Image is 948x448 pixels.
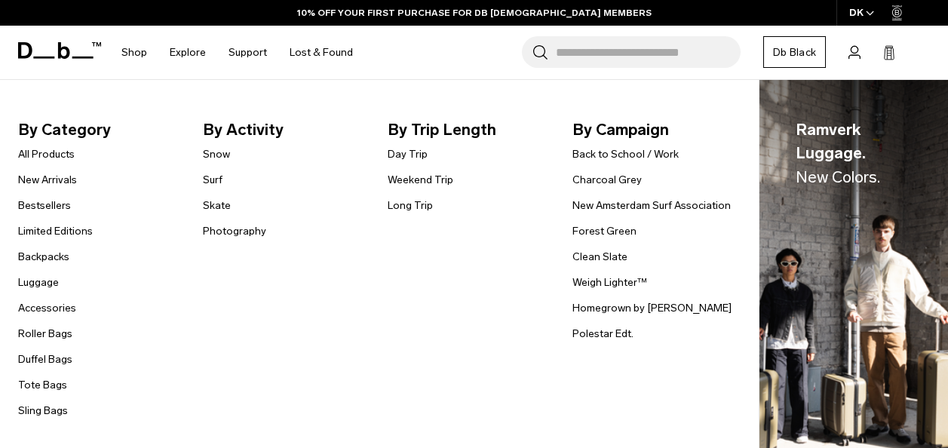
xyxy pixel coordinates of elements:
span: By Category [18,118,179,142]
a: Forest Green [572,223,637,239]
a: Backpacks [18,249,69,265]
span: By Campaign [572,118,733,142]
a: Lost & Found [290,26,353,79]
span: By Trip Length [388,118,548,142]
a: Sling Bags [18,403,68,419]
a: Skate [203,198,231,213]
a: Tote Bags [18,377,67,393]
a: Weigh Lighter™ [572,275,647,290]
a: Roller Bags [18,326,72,342]
a: Support [229,26,267,79]
a: All Products [18,146,75,162]
a: New Amsterdam Surf Association [572,198,731,213]
a: New Arrivals [18,172,77,188]
a: Back to School / Work [572,146,679,162]
a: Long Trip [388,198,433,213]
a: Clean Slate [572,249,627,265]
a: Surf [203,172,222,188]
nav: Main Navigation [110,26,364,79]
a: Duffel Bags [18,351,72,367]
a: Snow [203,146,230,162]
a: Db Black [763,36,826,68]
a: Luggage [18,275,59,290]
a: Polestar Edt. [572,326,634,342]
a: Shop [121,26,147,79]
a: Day Trip [388,146,428,162]
span: Ramverk Luggage. [796,118,912,189]
a: Explore [170,26,206,79]
a: Bestsellers [18,198,71,213]
span: By Activity [203,118,364,142]
a: 10% OFF YOUR FIRST PURCHASE FOR DB [DEMOGRAPHIC_DATA] MEMBERS [297,6,652,20]
a: Weekend Trip [388,172,453,188]
a: Accessories [18,300,76,316]
a: Charcoal Grey [572,172,642,188]
a: Photography [203,223,266,239]
a: Limited Editions [18,223,93,239]
span: New Colors. [796,167,880,186]
a: Homegrown by [PERSON_NAME] [572,300,732,316]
